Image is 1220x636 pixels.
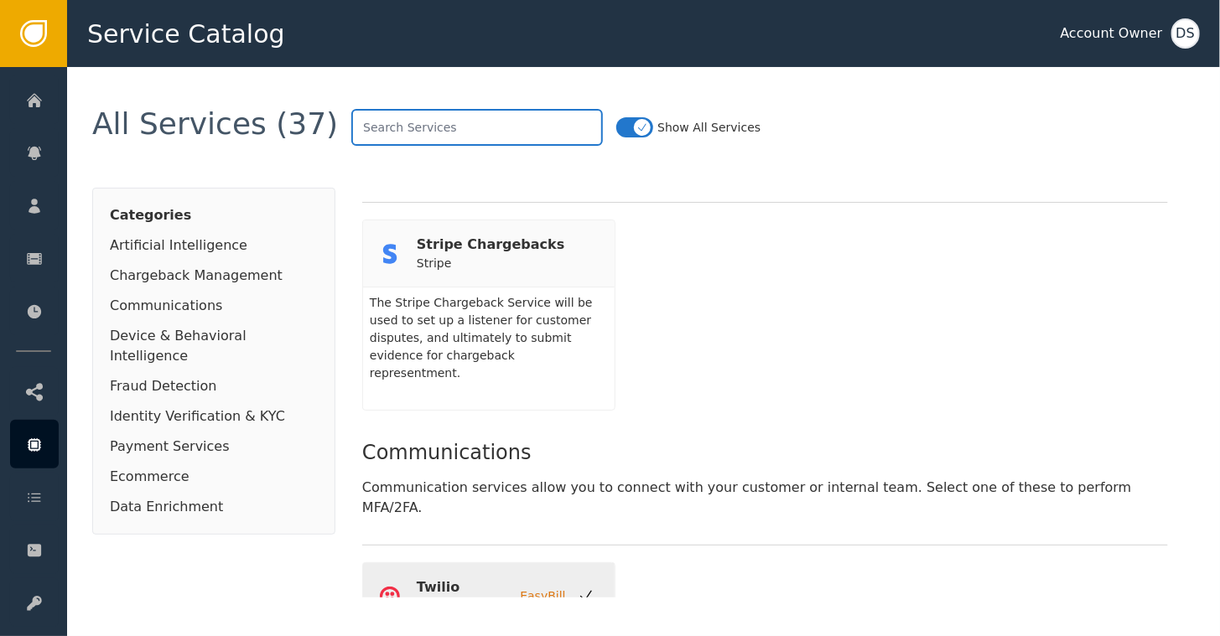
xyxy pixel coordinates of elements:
[110,437,318,457] div: Payment Services
[362,437,1168,546] div: Communications
[110,266,318,286] div: Chargeback Management
[362,478,1168,518] div: Communication services allow you to connect with your customer or internal team. Select one of th...
[110,235,318,256] div: Artificial Intelligence
[657,119,761,137] label: Show All Services
[110,326,318,366] div: Device & Behavioral Intelligence
[92,109,338,146] div: All Services (37)
[417,255,564,272] div: Stripe
[351,109,603,146] input: Search Services
[110,296,318,316] div: Communications
[417,235,564,255] div: Stripe Chargebacks
[1061,23,1163,44] div: Account Owner
[520,587,565,605] div: EasyBill
[87,15,285,53] span: Service Catalog
[110,406,318,427] div: Identity Verification & KYC
[110,376,318,396] div: Fraud Detection
[370,296,593,380] span: The Stripe Chargeback Service will be used to set up a listener for customer disputes, and ultima...
[110,467,318,487] div: Ecommerce
[110,497,318,517] div: Data Enrichment
[417,577,459,597] div: Twilio
[110,205,318,225] span: Categories
[1171,18,1200,49] button: DS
